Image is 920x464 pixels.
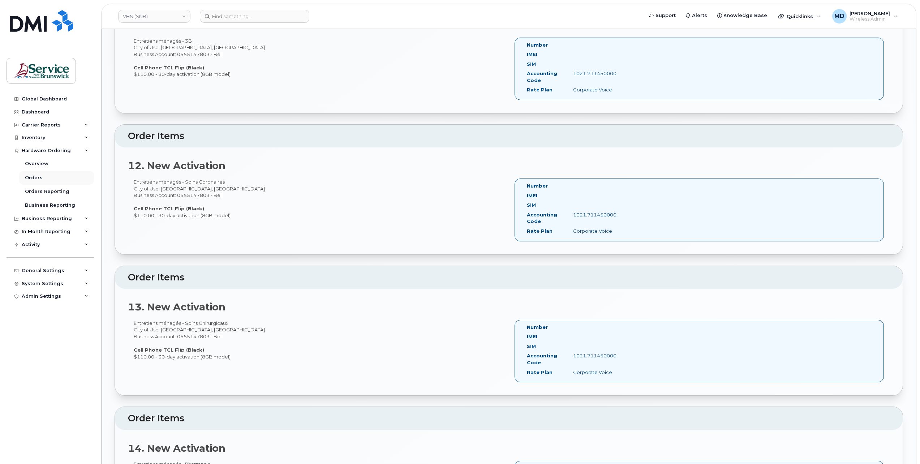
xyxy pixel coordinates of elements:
label: Accounting Code [527,211,562,225]
div: 1021.711450000 [568,211,632,218]
a: Support [644,8,681,23]
div: Entretiens ménagés - Soins Coronaires City of Use: [GEOGRAPHIC_DATA], [GEOGRAPHIC_DATA] Business ... [128,179,509,219]
a: VHN (SNB) [118,10,190,23]
strong: Cell Phone TCL Flip (Black) [134,347,204,353]
label: Rate Plan [527,86,553,93]
span: Knowledge Base [723,12,767,19]
strong: Cell Phone TCL Flip (Black) [134,65,204,70]
div: Matthew Deveau [827,9,903,23]
label: IMEI [527,51,537,58]
strong: Cell Phone TCL Flip (Black) [134,206,204,211]
strong: 13. New Activation [128,301,225,313]
label: SIM [527,61,536,68]
span: [PERSON_NAME] [850,10,890,16]
label: Number [527,324,548,331]
div: 1021.711450000 [568,70,632,77]
label: Rate Plan [527,228,553,235]
label: Accounting Code [527,70,562,83]
div: Corporate Voice [568,228,632,235]
strong: 12. New Activation [128,160,225,172]
h2: Order Items [128,413,890,424]
span: Alerts [692,12,707,19]
div: 1021.711450000 [568,352,632,359]
div: Quicklinks [773,9,826,23]
label: IMEI [527,333,537,340]
span: MD [834,12,844,21]
span: Quicklinks [787,13,813,19]
label: Accounting Code [527,352,562,366]
label: Number [527,182,548,189]
h2: Order Items [128,272,890,283]
strong: 14. New Activation [128,442,225,454]
label: SIM [527,343,536,350]
div: Corporate Voice [568,86,632,93]
h2: Order Items [128,131,890,141]
div: Entretiens ménagés - 3B City of Use: [GEOGRAPHIC_DATA], [GEOGRAPHIC_DATA] Business Account: 05551... [128,38,509,78]
label: SIM [527,202,536,209]
span: Support [655,12,676,19]
span: Wireless Admin [850,16,890,22]
div: Entretiens ménagés - Soins Chirurgicaux City of Use: [GEOGRAPHIC_DATA], [GEOGRAPHIC_DATA] Busines... [128,320,509,360]
input: Find something... [200,10,309,23]
label: Number [527,42,548,48]
a: Alerts [681,8,712,23]
a: Knowledge Base [712,8,772,23]
div: Corporate Voice [568,369,632,376]
label: Rate Plan [527,369,553,376]
label: IMEI [527,192,537,199]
